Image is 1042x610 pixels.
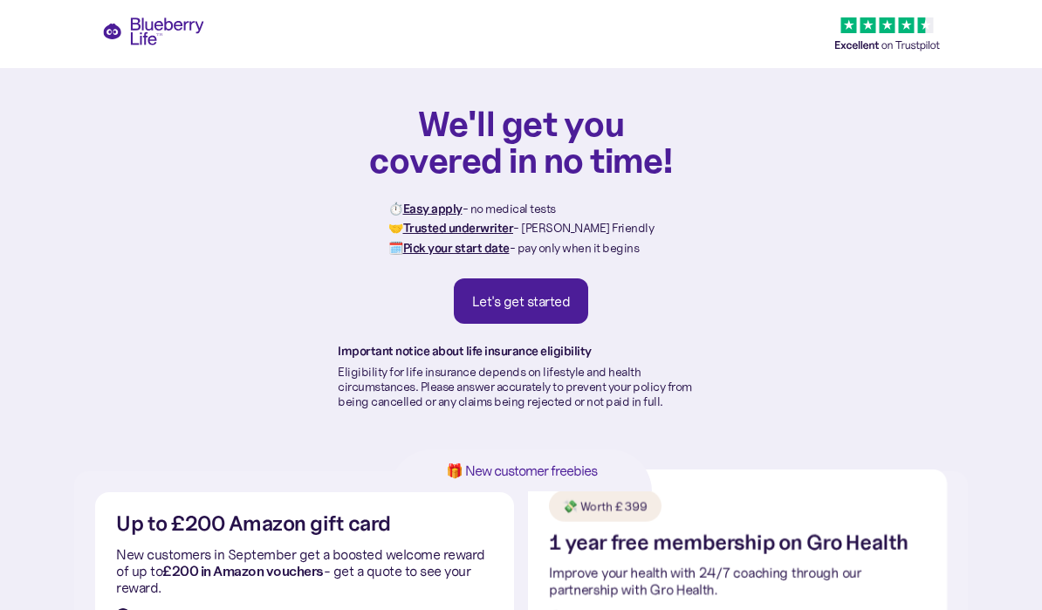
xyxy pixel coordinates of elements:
strong: Trusted underwriter [403,220,514,236]
a: Let's get started [454,278,589,324]
h2: 1 year free membership on Gro Health [549,532,908,554]
strong: Important notice about life insurance eligibility [338,343,592,359]
p: New customers in September get a boosted welcome reward of up to - get a quote to see your reward. [116,546,493,597]
h1: 🎁 New customer freebies [418,463,624,478]
div: Let's get started [472,292,571,310]
h1: We'll get you covered in no time! [368,105,674,178]
p: Eligibility for life insurance depends on lifestyle and health circumstances. Please answer accur... [338,365,704,408]
h2: Up to £200 Amazon gift card [116,513,391,535]
div: 💸 Worth £399 [563,497,648,515]
strong: Pick your start date [403,240,510,256]
p: Improve your health with 24/7 coaching through our partnership with Gro Health. [549,565,926,598]
p: ⏱️ - no medical tests 🤝 - [PERSON_NAME] Friendly 🗓️ - pay only when it begins [388,199,654,257]
strong: Easy apply [403,201,463,216]
strong: £200 in Amazon vouchers [162,562,324,579]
